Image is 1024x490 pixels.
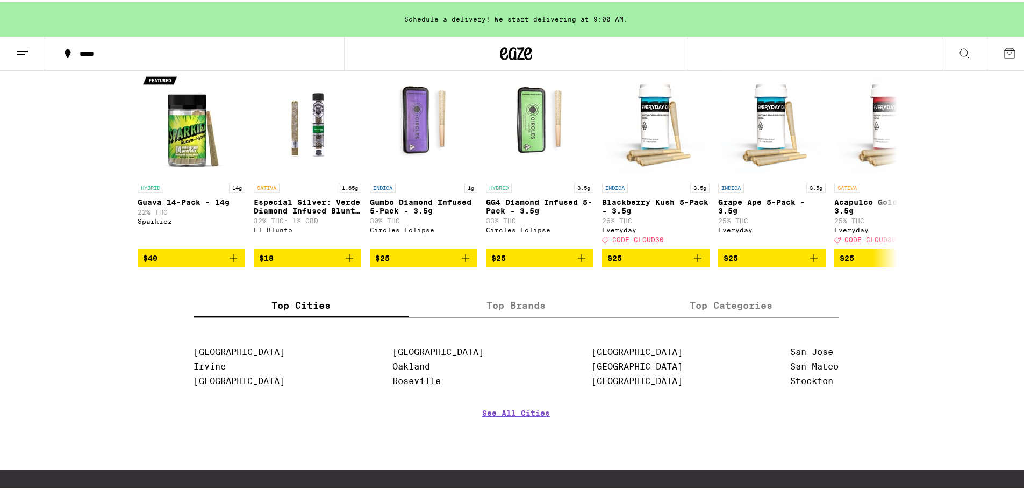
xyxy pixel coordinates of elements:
[392,359,430,370] a: Oakland
[690,181,710,190] p: 3.5g
[138,68,245,246] a: Open page for Guava 14-Pack - 14g from Sparkiez
[254,215,361,222] p: 32% THC: 1% CBD
[138,247,245,265] button: Add to bag
[339,181,361,190] p: 1.65g
[602,68,710,246] a: Open page for Blackberry Kush 5-Pack - 3.5g from Everyday
[806,181,826,190] p: 3.5g
[574,181,593,190] p: 3.5g
[624,292,839,315] label: Top Categories
[370,247,477,265] button: Add to bag
[194,292,409,315] label: Top Cities
[602,68,710,175] img: Everyday - Blackberry Kush 5-Pack - 3.5g
[138,196,245,204] p: Guava 14-Pack - 14g
[138,207,245,214] p: 22% THC
[591,359,683,370] a: [GEOGRAPHIC_DATA]
[138,181,163,190] p: HYBRID
[591,345,683,355] a: [GEOGRAPHIC_DATA]
[138,216,245,223] div: Sparkiez
[254,181,280,190] p: SATIVA
[602,215,710,222] p: 26% THC
[790,345,833,355] a: San Jose
[409,292,624,315] label: Top Brands
[138,68,245,175] img: Sparkiez - Guava 14-Pack - 14g
[834,215,942,222] p: 25% THC
[194,345,285,355] a: [GEOGRAPHIC_DATA]
[844,235,896,242] span: CODE CLOUD30
[602,247,710,265] button: Add to bag
[486,68,593,175] img: Circles Eclipse - GG4 Diamond Infused 5-Pack - 3.5g
[486,68,593,246] a: Open page for GG4 Diamond Infused 5-Pack - 3.5g from Circles Eclipse
[375,252,390,260] span: $25
[370,181,396,190] p: INDICA
[718,215,826,222] p: 25% THC
[486,196,593,213] p: GG4 Diamond Infused 5-Pack - 3.5g
[486,181,512,190] p: HYBRID
[486,247,593,265] button: Add to bag
[370,215,477,222] p: 30% THC
[194,292,839,316] div: tabs
[602,224,710,231] div: Everyday
[486,224,593,231] div: Circles Eclipse
[254,196,361,213] p: Especial Silver: Verde Diamond Infused Blunt - 1.65g
[370,224,477,231] div: Circles Eclipse
[718,247,826,265] button: Add to bag
[143,252,157,260] span: $40
[254,68,361,175] img: El Blunto - Especial Silver: Verde Diamond Infused Blunt - 1.65g
[482,407,550,446] a: See All Cities
[370,196,477,213] p: Gumbo Diamond Infused 5-Pack - 3.5g
[718,196,826,213] p: Grape Ape 5-Pack - 3.5g
[602,181,628,190] p: INDICA
[834,181,860,190] p: SATIVA
[834,247,942,265] button: Add to bag
[602,196,710,213] p: Blackberry Kush 5-Pack - 3.5g
[254,68,361,246] a: Open page for Especial Silver: Verde Diamond Infused Blunt - 1.65g from El Blunto
[718,68,826,246] a: Open page for Grape Ape 5-Pack - 3.5g from Everyday
[370,68,477,175] img: Circles Eclipse - Gumbo Diamond Infused 5-Pack - 3.5g
[392,374,441,384] a: Roseville
[612,235,664,242] span: CODE CLOUD30
[790,359,839,370] a: San Mateo
[194,374,285,384] a: [GEOGRAPHIC_DATA]
[607,252,622,260] span: $25
[834,68,942,246] a: Open page for Acapulco Gold 5-Pack - 3.5g from Everyday
[718,181,744,190] p: INDICA
[464,181,477,190] p: 1g
[790,374,833,384] a: Stockton
[486,215,593,222] p: 33% THC
[718,224,826,231] div: Everyday
[6,8,77,16] span: Hi. Need any help?
[259,252,274,260] span: $18
[229,181,245,190] p: 14g
[254,224,361,231] div: El Blunto
[254,247,361,265] button: Add to bag
[834,68,942,175] img: Everyday - Acapulco Gold 5-Pack - 3.5g
[834,196,942,213] p: Acapulco Gold 5-Pack - 3.5g
[840,252,854,260] span: $25
[370,68,477,246] a: Open page for Gumbo Diamond Infused 5-Pack - 3.5g from Circles Eclipse
[392,345,484,355] a: [GEOGRAPHIC_DATA]
[718,68,826,175] img: Everyday - Grape Ape 5-Pack - 3.5g
[724,252,738,260] span: $25
[591,374,683,384] a: [GEOGRAPHIC_DATA]
[834,224,942,231] div: Everyday
[194,359,226,370] a: Irvine
[491,252,506,260] span: $25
